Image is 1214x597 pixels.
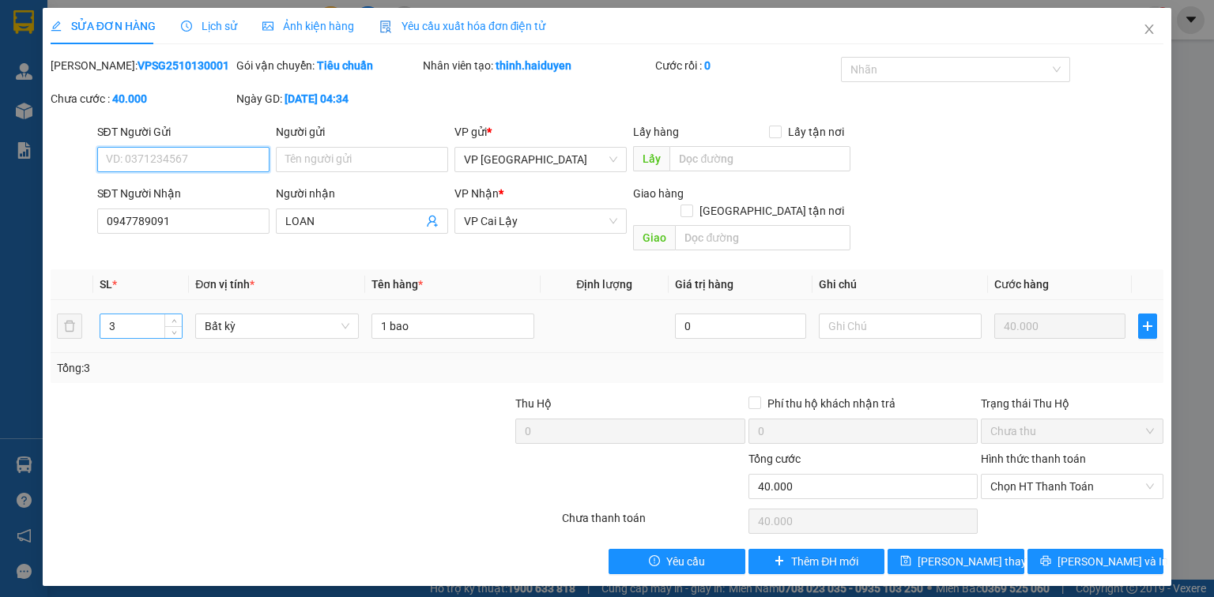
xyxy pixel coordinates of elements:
span: Giao [633,225,675,250]
button: delete [57,314,82,339]
b: thinh.haiduyen [496,59,571,72]
input: Dọc đường [669,146,850,171]
button: Close [1127,8,1171,52]
span: Giao hàng [633,187,684,200]
span: SỬA ĐƠN HÀNG [51,20,156,32]
input: Dọc đường [675,225,850,250]
input: 0 [994,314,1125,339]
span: Thêm ĐH mới [791,553,858,570]
span: Tên hàng [371,278,423,291]
span: up [169,317,179,326]
button: plus [1138,314,1157,339]
span: Đơn vị tính [195,278,254,291]
b: [DATE] 04:34 [285,92,349,105]
span: Lấy hàng [633,126,679,138]
div: VP gửi [454,123,627,141]
span: VP Sài Gòn [464,148,617,171]
span: [GEOGRAPHIC_DATA] tận nơi [693,202,850,220]
span: Cước hàng [994,278,1049,291]
b: Tiêu chuẩn [317,59,373,72]
span: Chưa thu [990,419,1154,443]
span: SL [100,278,112,291]
span: Bất kỳ [205,314,349,338]
div: Ngày GD: [236,90,419,107]
input: Ghi Chú [819,314,982,339]
span: edit [51,21,62,32]
b: 0 [704,59,711,72]
span: Yêu cầu [666,553,705,570]
div: Gói vận chuyển: [236,57,419,74]
button: save[PERSON_NAME] thay đổi [888,549,1024,574]
button: exclamation-circleYêu cầu [609,549,745,574]
span: user-add [426,215,439,227]
span: [PERSON_NAME] và In [1058,553,1168,570]
span: picture [262,21,273,32]
span: Ảnh kiện hàng [262,20,354,32]
div: Nhân viên tạo: [423,57,652,74]
div: Người nhận [276,185,448,202]
b: 40.000 [112,92,147,105]
div: Trạng thái Thu Hộ [981,395,1163,412]
span: close [1143,23,1156,36]
button: printer[PERSON_NAME] và In [1027,549,1164,574]
span: Tổng cước [748,452,801,465]
div: Chưa cước : [51,90,233,107]
span: Lấy tận nơi [782,123,850,141]
span: Yêu cầu xuất hóa đơn điện tử [379,20,546,32]
span: Increase Value [164,314,182,326]
span: Phí thu hộ khách nhận trả [761,395,902,412]
span: down [169,328,179,337]
span: Lịch sử [181,20,237,32]
div: SĐT Người Gửi [97,123,270,141]
span: Decrease Value [164,326,182,338]
span: Thu Hộ [515,397,552,410]
span: Chọn HT Thanh Toán [990,475,1154,498]
input: VD: Bàn, Ghế [371,314,534,339]
th: Ghi chú [812,269,988,300]
span: VP Cai Lậy [464,209,617,233]
div: Chưa thanh toán [560,509,746,537]
span: Định lượng [576,278,632,291]
div: Tổng: 3 [57,359,469,377]
span: VP Nhận [454,187,499,200]
span: [PERSON_NAME] thay đổi [918,553,1044,570]
span: Giá trị hàng [675,278,733,291]
div: SĐT Người Nhận [97,185,270,202]
div: Người gửi [276,123,448,141]
span: Lấy [633,146,669,171]
span: plus [1139,320,1156,332]
span: printer [1040,555,1051,568]
div: [PERSON_NAME]: [51,57,233,74]
span: exclamation-circle [649,555,660,568]
button: plusThêm ĐH mới [748,549,885,574]
img: icon [379,21,392,33]
label: Hình thức thanh toán [981,452,1086,465]
span: clock-circle [181,21,192,32]
div: Cước rồi : [655,57,838,74]
b: VPSG2510130001 [138,59,229,72]
span: save [900,555,911,568]
span: plus [774,555,785,568]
